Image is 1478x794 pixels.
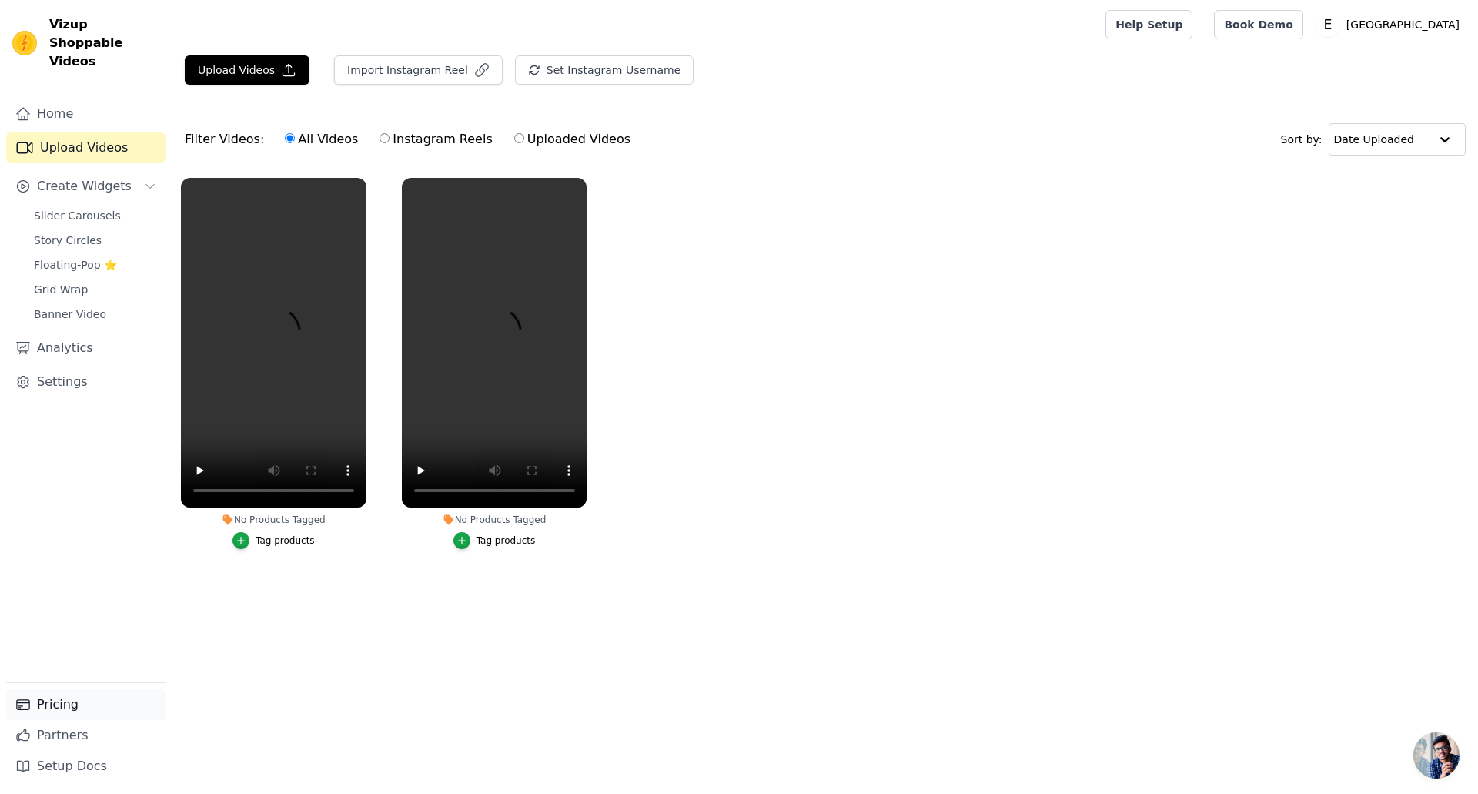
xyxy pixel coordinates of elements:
[6,720,166,751] a: Partners
[49,15,159,71] span: Vizup Shoppable Videos
[6,751,166,782] a: Setup Docs
[6,99,166,129] a: Home
[25,303,166,325] a: Banner Video
[1105,10,1192,39] a: Help Setup
[25,279,166,300] a: Grid Wrap
[12,31,37,55] img: Vizup
[25,229,166,251] a: Story Circles
[34,282,88,297] span: Grid Wrap
[34,208,121,223] span: Slider Carousels
[1323,17,1332,32] text: E
[453,532,536,549] button: Tag products
[185,122,639,157] div: Filter Videos:
[25,205,166,226] a: Slider Carousels
[284,129,359,149] label: All Videos
[477,534,536,547] div: Tag products
[6,689,166,720] a: Pricing
[185,55,309,85] button: Upload Videos
[256,534,315,547] div: Tag products
[1214,10,1302,39] a: Book Demo
[6,171,166,202] button: Create Widgets
[6,132,166,163] a: Upload Videos
[380,133,390,143] input: Instagram Reels
[515,55,694,85] button: Set Instagram Username
[379,129,493,149] label: Instagram Reels
[181,514,366,526] div: No Products Tagged
[285,133,295,143] input: All Videos
[514,133,524,143] input: Uploaded Videos
[34,307,106,322] span: Banner Video
[334,55,503,85] button: Import Instagram Reel
[513,129,631,149] label: Uploaded Videos
[1281,123,1466,156] div: Sort by:
[37,177,132,196] span: Create Widgets
[34,233,102,248] span: Story Circles
[1413,732,1460,779] div: Open chat
[6,333,166,363] a: Analytics
[1316,11,1466,39] button: E [GEOGRAPHIC_DATA]
[25,254,166,276] a: Floating-Pop ⭐
[1340,11,1466,39] p: [GEOGRAPHIC_DATA]
[232,532,315,549] button: Tag products
[34,257,117,273] span: Floating-Pop ⭐
[402,514,587,526] div: No Products Tagged
[6,367,166,397] a: Settings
